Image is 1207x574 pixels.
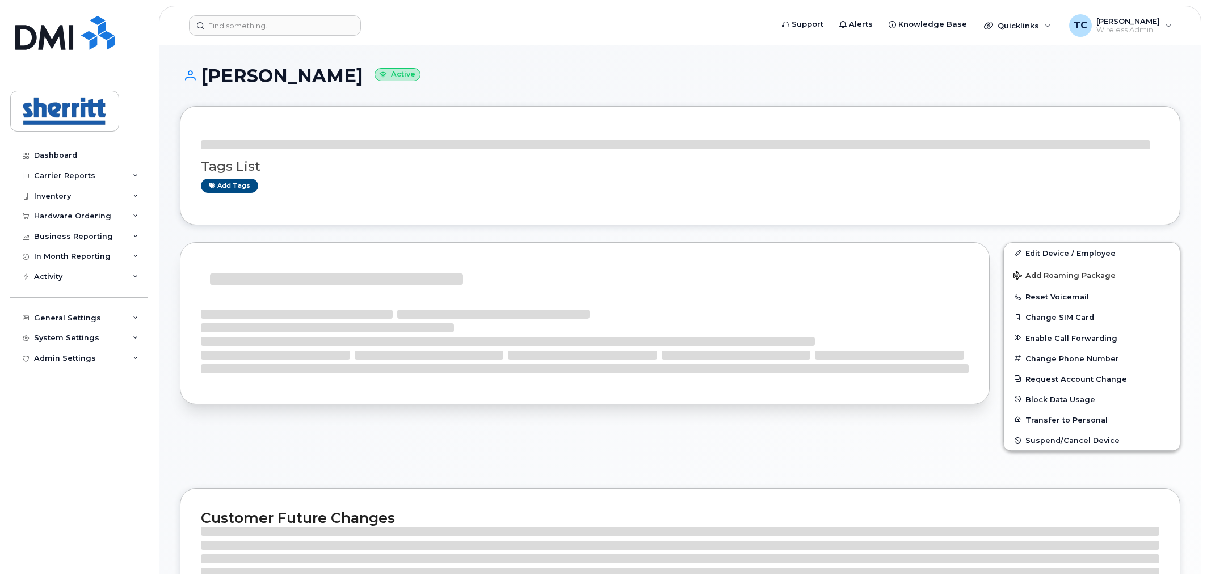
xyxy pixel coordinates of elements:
[1004,410,1180,430] button: Transfer to Personal
[1025,436,1120,445] span: Suspend/Cancel Device
[1004,389,1180,410] button: Block Data Usage
[1004,263,1180,286] button: Add Roaming Package
[1004,307,1180,327] button: Change SIM Card
[201,509,1159,526] h2: Customer Future Changes
[1004,328,1180,348] button: Enable Call Forwarding
[1004,348,1180,369] button: Change Phone Number
[1004,286,1180,307] button: Reset Voicemail
[1004,243,1180,263] a: Edit Device / Employee
[1004,430,1180,450] button: Suspend/Cancel Device
[180,66,1180,86] h1: [PERSON_NAME]
[1004,369,1180,389] button: Request Account Change
[1025,334,1117,342] span: Enable Call Forwarding
[201,159,1159,174] h3: Tags List
[201,179,258,193] a: Add tags
[375,68,420,81] small: Active
[1013,271,1116,282] span: Add Roaming Package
